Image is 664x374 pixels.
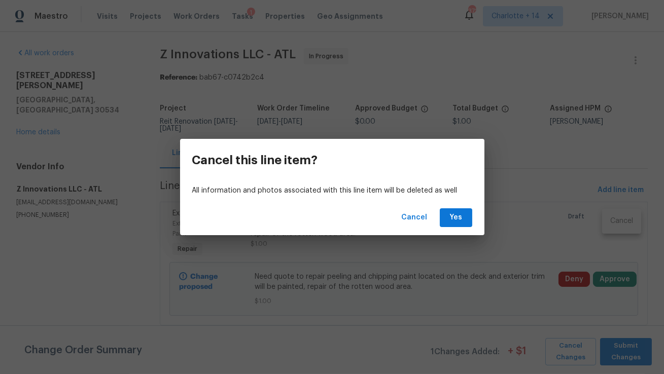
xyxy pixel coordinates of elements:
[192,153,318,167] h3: Cancel this line item?
[440,208,472,227] button: Yes
[448,211,464,224] span: Yes
[192,185,472,196] p: All information and photos associated with this line item will be deleted as well
[398,208,432,227] button: Cancel
[402,211,428,224] span: Cancel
